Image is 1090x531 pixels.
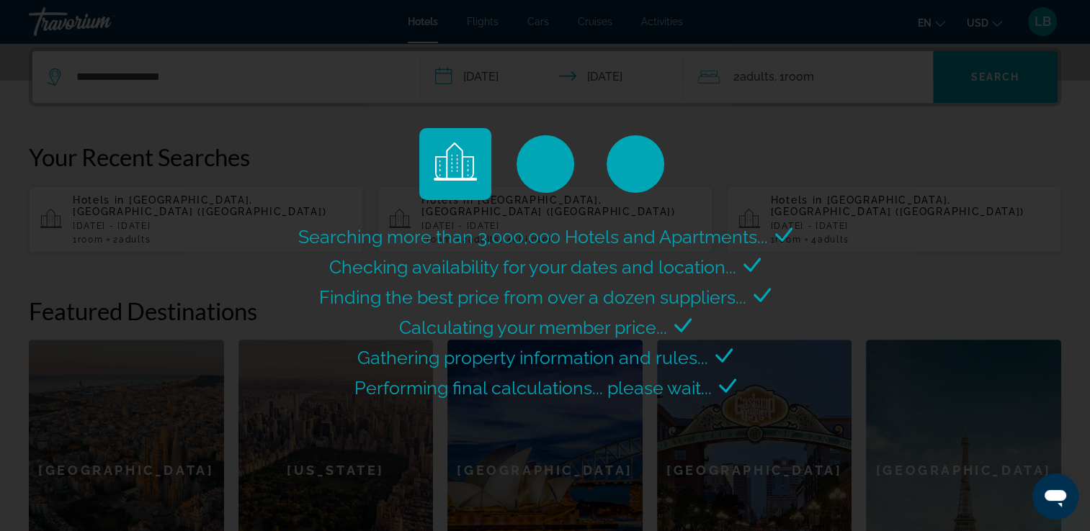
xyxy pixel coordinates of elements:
[357,347,708,368] span: Gathering property information and rules...
[354,377,712,399] span: Performing final calculations... please wait...
[1032,473,1078,519] iframe: Bouton de lancement de la fenêtre de messagerie
[298,226,768,248] span: Searching more than 3,000,000 Hotels and Apartments...
[399,317,667,338] span: Calculating your member price...
[329,256,736,278] span: Checking availability for your dates and location...
[319,286,746,308] span: Finding the best price from over a dozen suppliers...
